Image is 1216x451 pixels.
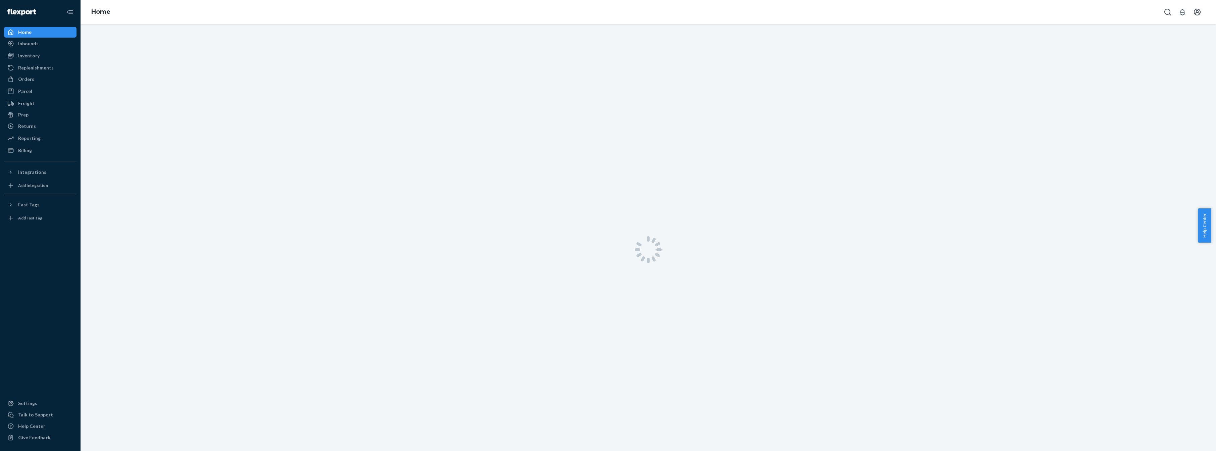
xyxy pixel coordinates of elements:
div: Returns [18,123,36,130]
a: Help Center [4,421,77,432]
div: Settings [18,400,37,407]
div: Freight [18,100,35,107]
div: Give Feedback [18,434,51,441]
a: Home [4,27,77,38]
div: Add Fast Tag [18,215,42,221]
a: Billing [4,145,77,156]
div: Parcel [18,88,32,95]
div: Reporting [18,135,41,142]
img: Flexport logo [7,9,36,15]
a: Settings [4,398,77,409]
a: Prep [4,109,77,120]
div: Help Center [18,423,45,430]
button: Give Feedback [4,432,77,443]
a: Add Fast Tag [4,213,77,223]
button: Open Search Box [1161,5,1174,19]
div: Inventory [18,52,40,59]
div: Talk to Support [18,411,53,418]
div: Add Integration [18,183,48,188]
div: Replenishments [18,64,54,71]
div: Home [18,29,32,36]
div: Billing [18,147,32,154]
a: Reporting [4,133,77,144]
a: Add Integration [4,180,77,191]
div: Fast Tags [18,201,40,208]
a: Inbounds [4,38,77,49]
a: Home [91,8,110,15]
button: Close Navigation [63,5,77,19]
button: Open account menu [1190,5,1204,19]
div: Integrations [18,169,46,176]
button: Integrations [4,167,77,178]
ol: breadcrumbs [86,2,116,22]
div: Prep [18,111,29,118]
button: Open notifications [1176,5,1189,19]
button: Help Center [1198,208,1211,243]
a: Inventory [4,50,77,61]
div: Orders [18,76,34,83]
a: Orders [4,74,77,85]
a: Parcel [4,86,77,97]
a: Returns [4,121,77,132]
a: Replenishments [4,62,77,73]
button: Talk to Support [4,409,77,420]
button: Fast Tags [4,199,77,210]
div: Inbounds [18,40,39,47]
a: Freight [4,98,77,109]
